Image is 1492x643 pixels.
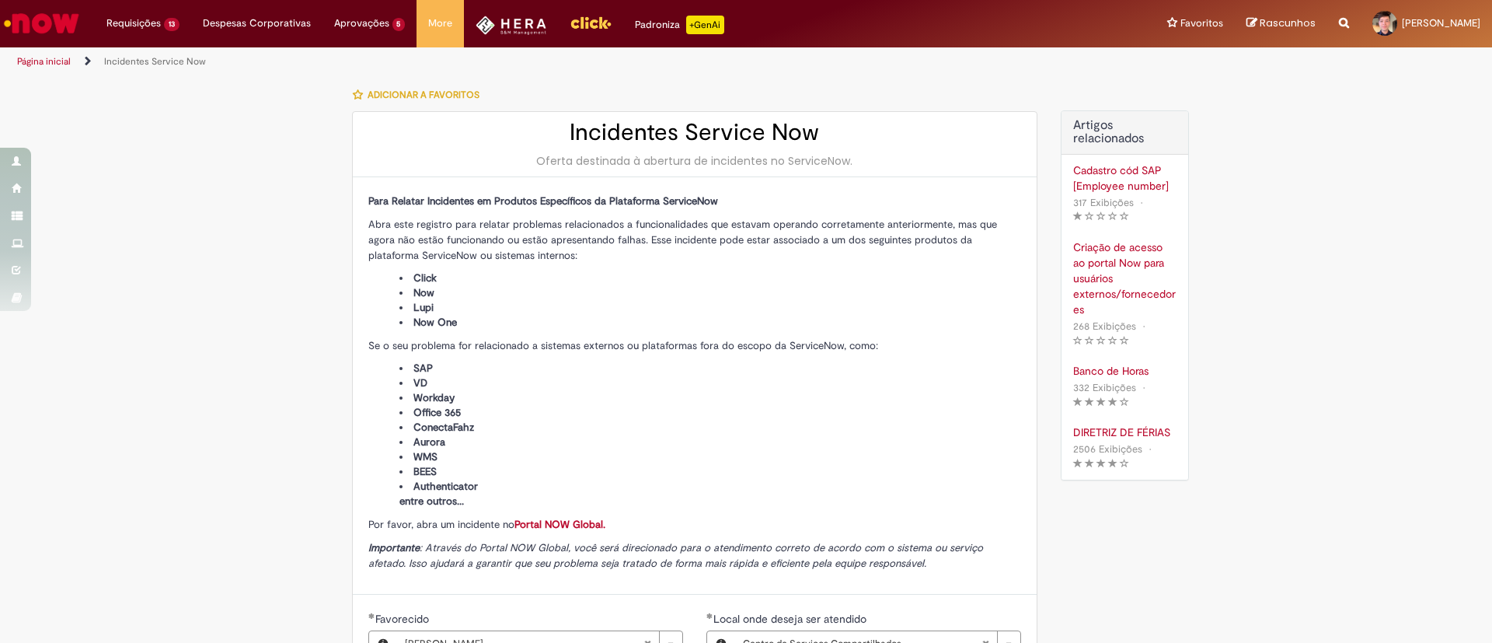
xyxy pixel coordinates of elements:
span: 13 [164,18,180,31]
span: [PERSON_NAME] [1402,16,1480,30]
span: Favoritos [1180,16,1223,31]
span: ConectaFahz [413,421,474,434]
span: • [1139,377,1149,398]
span: Click [413,271,437,285]
h3: Artigos relacionados [1073,119,1177,146]
span: Abra este registro para relatar problemas relacionados a funcionalidades que estavam operando cor... [368,218,997,262]
a: Incidentes Service Now [104,55,206,68]
span: 317 Exibições [1073,196,1134,209]
p: +GenAi [686,16,724,34]
span: Office 365 [413,406,461,419]
span: Para Relatar Incidentes em Produtos Específicos da Plataforma ServiceNow [368,194,718,208]
span: BEES [413,465,437,478]
span: 268 Exibições [1073,320,1136,333]
a: Criação de acesso ao portal Now para usuários externos/fornecedores [1073,239,1177,317]
a: Banco de Horas [1073,363,1177,379]
span: Rascunhos [1260,16,1316,30]
span: Por favor, abra um incidente no [368,518,605,531]
span: entre outros... [399,494,464,508]
span: Favorecido, Luan Pablo De Moraes [375,612,432,626]
span: Authenticator [413,480,478,493]
span: Requisições [106,16,161,31]
a: Página inicial [17,55,71,68]
span: • [1137,192,1146,213]
span: Now [413,286,434,299]
div: Padroniza [635,16,724,34]
span: WMS [413,450,437,463]
img: HeraLogo.png [476,16,546,35]
span: More [428,16,452,31]
span: Obrigatório Preenchido [706,613,713,619]
span: Despesas Corporativas [203,16,311,31]
span: Workday [413,391,455,404]
span: 5 [392,18,406,31]
span: Se o seu problema for relacionado a sistemas externos ou plataformas fora do escopo da ServiceNow... [368,339,878,352]
span: Obrigatório Preenchido [368,613,375,619]
span: 332 Exibições [1073,381,1136,394]
button: Adicionar a Favoritos [352,79,488,111]
span: Necessários - Local onde deseja ser atendido [713,612,870,626]
h2: Incidentes Service Now [368,120,1021,145]
span: • [1145,439,1155,460]
span: Lupi [413,301,434,314]
a: Cadastro cód SAP [Employee number] [1073,162,1177,194]
strong: Importante [368,541,420,554]
div: Oferta destinada à abertura de incidentes no ServiceNow. [368,153,1021,169]
img: ServiceNow [2,8,82,39]
span: Aprovações [334,16,389,31]
span: : Através do Portal NOW Global, você será direcionado para o atendimento correto de acordo com o ... [368,541,983,570]
span: Adicionar a Favoritos [368,89,479,101]
span: Aurora [413,435,445,449]
a: DIRETRIZ DE FÉRIAS [1073,425,1177,440]
span: Now One [413,316,457,329]
img: click_logo_yellow_360x200.png [570,11,612,34]
a: Rascunhos [1246,16,1316,31]
ul: Trilhas de página [12,47,983,76]
a: Portal NOW Global. [514,518,605,531]
span: • [1139,316,1149,337]
span: VD [413,376,427,390]
span: 2506 Exibições [1073,442,1142,456]
span: SAP [413,362,433,375]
